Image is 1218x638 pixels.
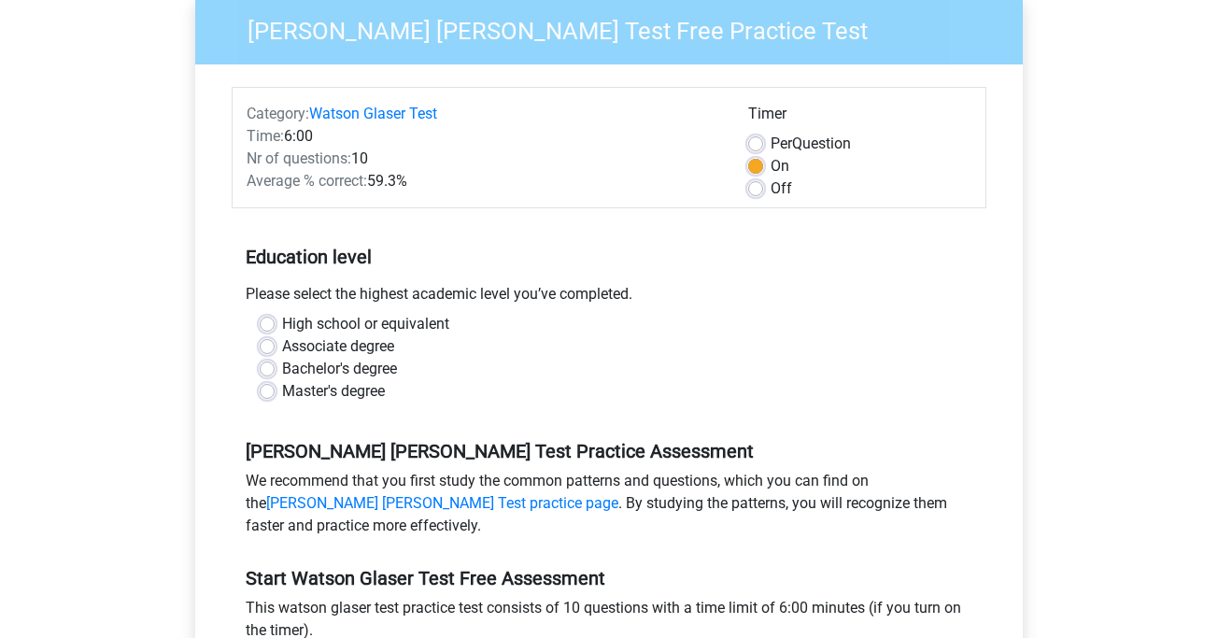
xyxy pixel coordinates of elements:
[233,148,734,170] div: 10
[771,177,792,200] label: Off
[309,105,437,122] a: Watson Glaser Test
[282,358,397,380] label: Bachelor's degree
[247,172,367,190] span: Average % correct:
[748,103,971,133] div: Timer
[282,380,385,403] label: Master's degree
[246,567,972,589] h5: Start Watson Glaser Test Free Assessment
[232,470,986,545] div: We recommend that you first study the common patterns and questions, which you can find on the . ...
[266,494,618,512] a: [PERSON_NAME] [PERSON_NAME] Test practice page
[247,149,351,167] span: Nr of questions:
[282,313,449,335] label: High school or equivalent
[233,170,734,192] div: 59.3%
[771,135,792,152] span: Per
[246,238,972,276] h5: Education level
[771,133,851,155] label: Question
[225,9,1009,46] h3: [PERSON_NAME] [PERSON_NAME] Test Free Practice Test
[247,105,309,122] span: Category:
[247,127,284,145] span: Time:
[232,283,986,313] div: Please select the highest academic level you’ve completed.
[771,155,789,177] label: On
[282,335,394,358] label: Associate degree
[246,440,972,462] h5: [PERSON_NAME] [PERSON_NAME] Test Practice Assessment
[233,125,734,148] div: 6:00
